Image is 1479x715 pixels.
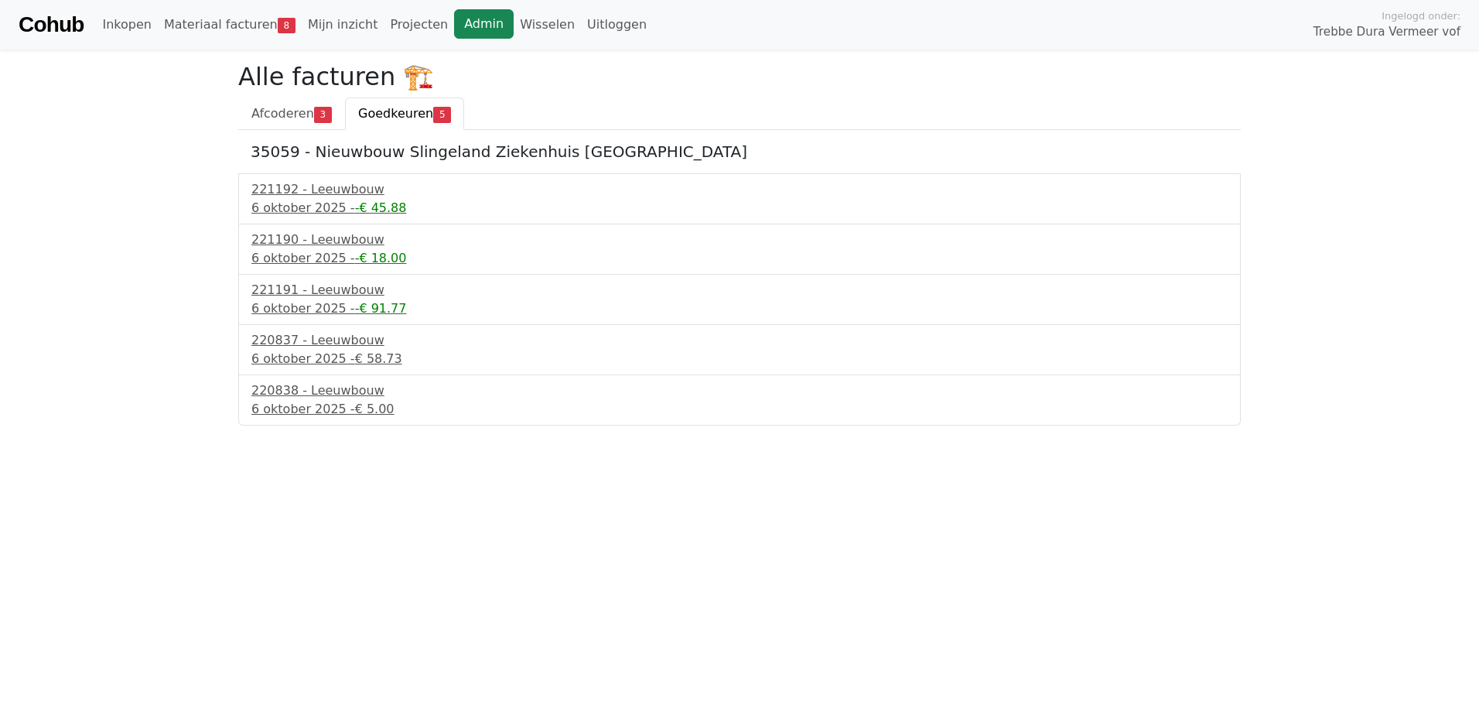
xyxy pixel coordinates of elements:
div: 6 oktober 2025 - [251,299,1228,318]
div: 221191 - Leeuwbouw [251,281,1228,299]
a: 221192 - Leeuwbouw6 oktober 2025 --€ 45.88 [251,180,1228,217]
a: 221191 - Leeuwbouw6 oktober 2025 --€ 91.77 [251,281,1228,318]
a: Materiaal facturen8 [158,9,302,40]
a: Uitloggen [581,9,653,40]
span: -€ 18.00 [355,251,407,265]
h5: 35059 - Nieuwbouw Slingeland Ziekenhuis [GEOGRAPHIC_DATA] [251,142,1228,161]
span: € 5.00 [355,402,395,416]
span: 5 [433,107,451,122]
a: Projecten [384,9,454,40]
a: Cohub [19,6,84,43]
div: 6 oktober 2025 - [251,199,1228,217]
span: 8 [278,18,295,33]
span: Trebbe Dura Vermeer vof [1313,23,1460,41]
h2: Alle facturen 🏗️ [238,62,1241,91]
div: 6 oktober 2025 - [251,400,1228,419]
div: 6 oktober 2025 - [251,350,1228,368]
a: Afcoderen3 [238,97,345,130]
div: 221190 - Leeuwbouw [251,231,1228,249]
span: Goedkeuren [358,106,433,121]
span: € 58.73 [355,351,402,366]
a: Goedkeuren5 [345,97,464,130]
div: 6 oktober 2025 - [251,249,1228,268]
a: Wisselen [514,9,581,40]
span: 3 [314,107,332,122]
div: 220837 - Leeuwbouw [251,331,1228,350]
a: 220837 - Leeuwbouw6 oktober 2025 -€ 58.73 [251,331,1228,368]
span: Ingelogd onder: [1382,9,1460,23]
span: -€ 45.88 [355,200,407,215]
a: Admin [454,9,514,39]
a: Inkopen [96,9,157,40]
div: 220838 - Leeuwbouw [251,381,1228,400]
span: Afcoderen [251,106,314,121]
div: 221192 - Leeuwbouw [251,180,1228,199]
span: -€ 91.77 [355,301,407,316]
a: Mijn inzicht [302,9,384,40]
a: 220838 - Leeuwbouw6 oktober 2025 -€ 5.00 [251,381,1228,419]
a: 221190 - Leeuwbouw6 oktober 2025 --€ 18.00 [251,231,1228,268]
